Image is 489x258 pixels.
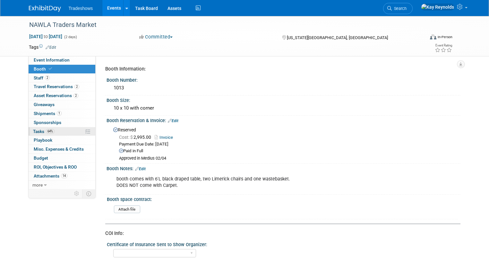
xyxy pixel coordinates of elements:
[34,75,50,80] span: Staff
[46,129,55,134] span: 64%
[34,137,52,143] span: Playbook
[168,119,178,123] a: Edit
[29,172,95,180] a: Attachments14
[43,34,49,39] span: to
[29,100,95,109] a: Giveaways
[34,164,77,170] span: ROI, Objectives & ROO
[82,189,95,198] td: Toggle Event Tabs
[69,6,93,11] span: Tradeshows
[32,182,43,187] span: more
[29,127,95,136] a: Tasks64%
[29,5,61,12] img: ExhibitDay
[430,34,436,39] img: Format-Inperson.png
[107,116,460,124] div: Booth Reservation & Invoice:
[107,240,458,248] div: Certificate of Insurance Sent to Show Organizer:
[74,84,79,89] span: 2
[383,3,413,14] a: Search
[155,135,176,140] a: Invoice
[111,103,456,113] div: 10 x 10 with corner
[29,118,95,127] a: Sponsorships
[119,135,133,140] span: Cost: $
[34,66,53,71] span: Booth
[29,181,95,189] a: more
[71,189,82,198] td: Personalize Event Tab Strip
[29,91,95,100] a: Asset Reservations2
[64,35,77,39] span: (2 days)
[34,57,70,62] span: Event Information
[29,145,95,154] a: Misc. Expenses & Credits
[34,84,79,89] span: Travel Reservations
[137,34,175,40] button: Committed
[107,96,460,104] div: Booth Size:
[112,173,392,192] div: booth comes with 6'L black draped table, two Limerick chairs and one wastebasket. DOES NOT come w...
[34,146,84,152] span: Misc. Expenses & Credits
[34,93,78,98] span: Asset Reservations
[111,83,456,93] div: 1013
[119,141,456,147] div: Payment Due Date: [DATE]
[29,82,95,91] a: Travel Reservations2
[111,125,456,161] div: Reserved
[29,65,95,73] a: Booth
[29,34,63,39] span: [DATE] [DATE]
[34,120,61,125] span: Sponsorships
[437,35,452,39] div: In-Person
[29,136,95,145] a: Playbook
[45,75,50,80] span: 2
[390,33,452,43] div: Event Format
[29,163,95,171] a: ROI, Objectives & ROO
[107,164,460,172] div: Booth Notes:
[46,45,56,50] a: Edit
[435,44,452,47] div: Event Rating
[57,111,62,116] span: 1
[135,167,146,171] a: Edit
[34,102,55,107] span: Giveaways
[27,19,416,31] div: NAWLA Traders Market
[73,93,78,98] span: 2
[119,135,154,140] span: 2,995.00
[29,56,95,64] a: Event Information
[287,35,388,40] span: [US_STATE][GEOGRAPHIC_DATA], [GEOGRAPHIC_DATA]
[107,75,460,83] div: Booth Number:
[61,173,67,178] span: 14
[29,154,95,162] a: Budget
[105,66,456,72] div: Booth Information:
[49,67,52,71] i: Booth reservation complete
[34,173,67,179] span: Attachments
[34,111,62,116] span: Shipments
[29,74,95,82] a: Staff2
[119,148,456,154] div: Paid in Full
[34,155,48,161] span: Budget
[421,4,454,11] img: Kay Reynolds
[33,129,55,134] span: Tasks
[105,230,456,237] div: COI Info:
[29,109,95,118] a: Shipments1
[107,195,458,203] div: Booth space contract:
[119,156,456,161] div: Approved in Medius 02/04
[29,44,56,50] td: Tags
[392,6,407,11] span: Search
